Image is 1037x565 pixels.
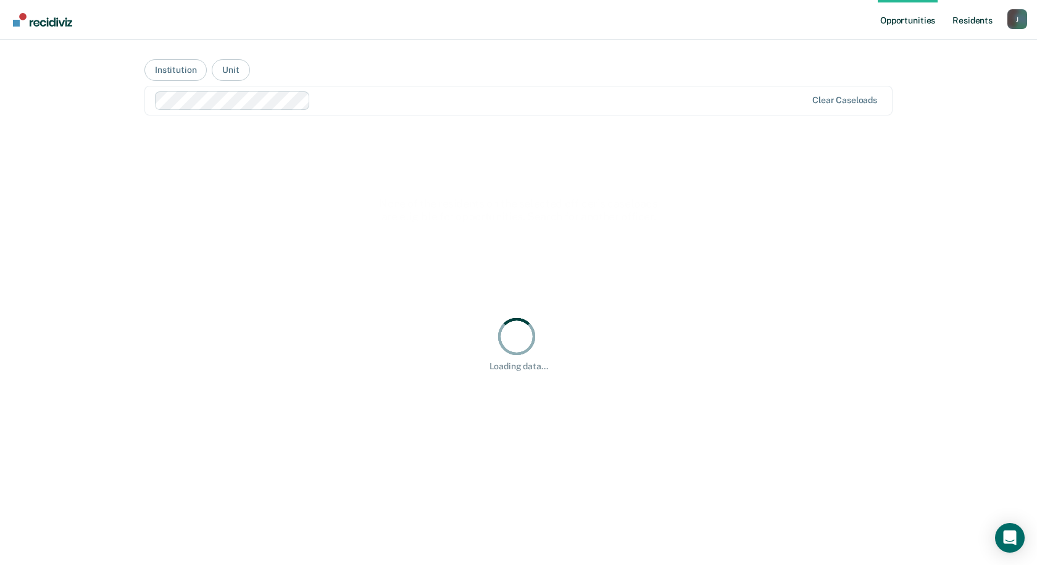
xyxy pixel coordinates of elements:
[13,13,72,27] img: Recidiviz
[995,523,1025,553] div: Open Intercom Messenger
[144,59,207,81] button: Institution
[812,95,877,106] div: Clear caseloads
[212,59,249,81] button: Unit
[1007,9,1027,29] button: Profile dropdown button
[1007,9,1027,29] div: J
[489,361,548,372] div: Loading data...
